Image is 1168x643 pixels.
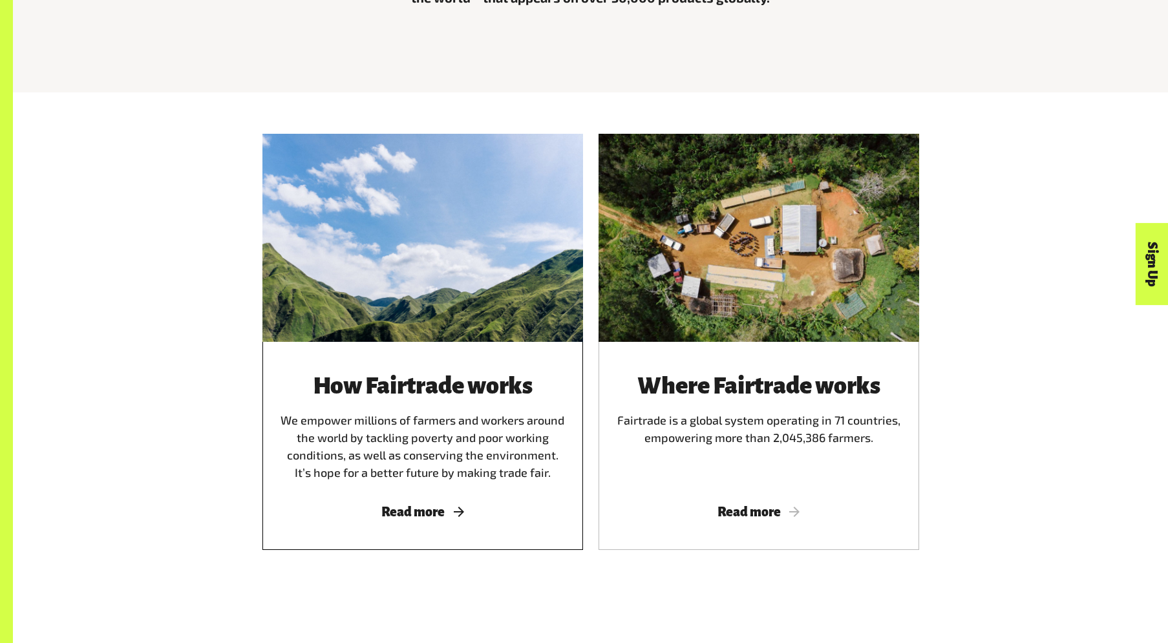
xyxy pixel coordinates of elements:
[599,134,919,550] a: Where Fairtrade worksFairtrade is a global system operating in 71 countries, empowering more than...
[278,505,568,519] span: Read more
[614,505,904,519] span: Read more
[614,373,904,481] div: Fairtrade is a global system operating in 71 countries, empowering more than 2,045,386 farmers.
[614,373,904,399] h3: Where Fairtrade works
[278,373,568,481] div: We empower millions of farmers and workers around the world by tackling poverty and poor working ...
[262,134,583,550] a: How Fairtrade worksWe empower millions of farmers and workers around the world by tackling povert...
[278,373,568,399] h3: How Fairtrade works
